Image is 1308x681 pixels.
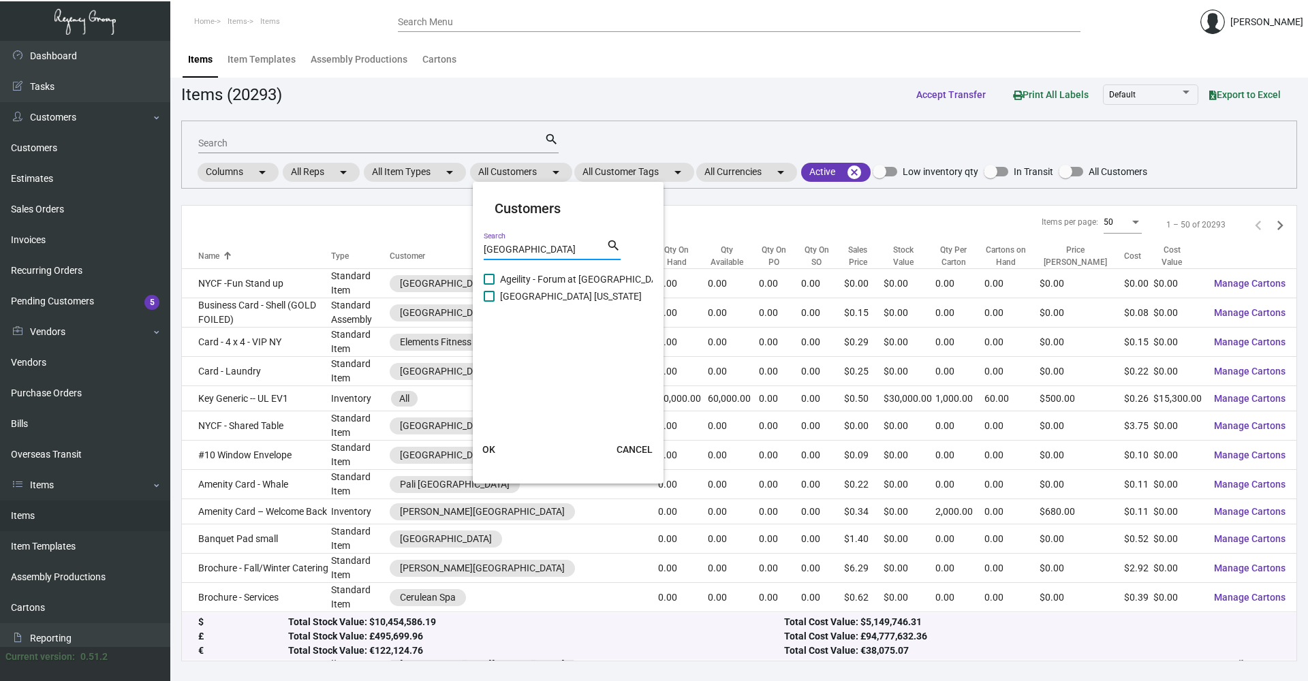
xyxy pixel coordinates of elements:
[500,288,642,304] span: [GEOGRAPHIC_DATA] [US_STATE]
[495,198,642,219] mat-card-title: Customers
[80,650,108,664] div: 0.51.2
[606,437,664,462] button: CANCEL
[5,650,75,664] div: Current version:
[617,444,653,455] span: CANCEL
[606,238,621,254] mat-icon: search
[467,437,511,462] button: OK
[500,271,670,287] span: Ageility - Forum at [GEOGRAPHIC_DATA]
[482,444,495,455] span: OK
